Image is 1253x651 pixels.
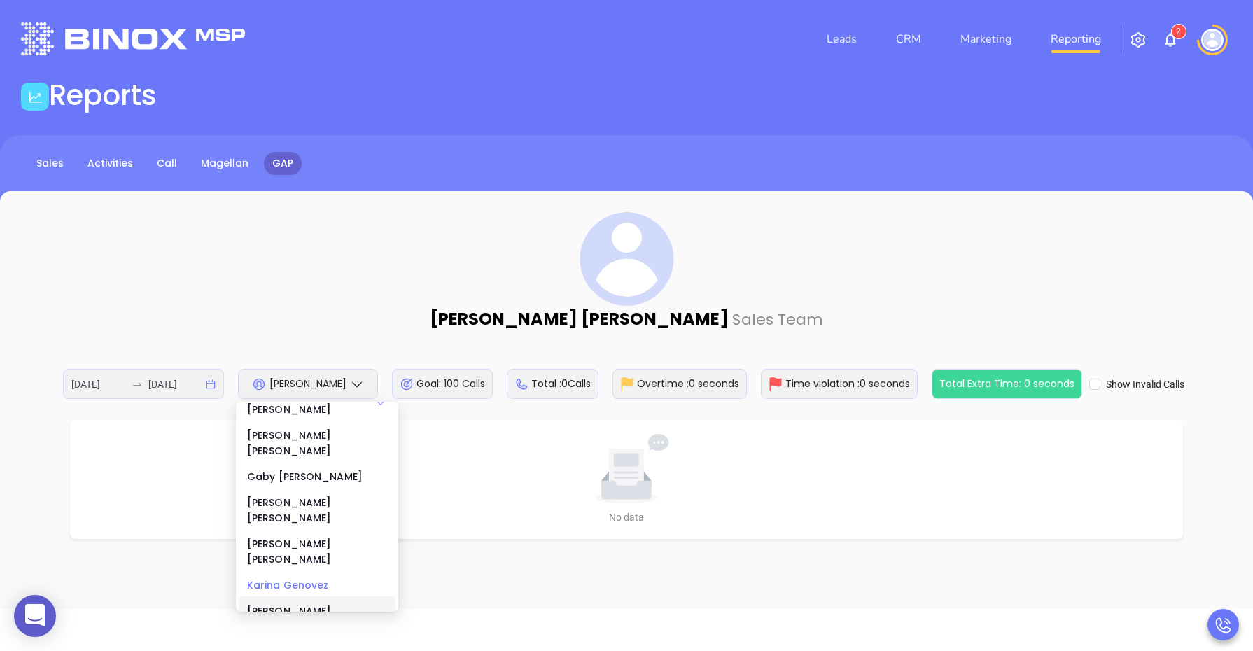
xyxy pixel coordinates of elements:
a: Marketing [955,25,1017,53]
img: TimeViolation [769,377,783,391]
div: Gaby [PERSON_NAME] [247,469,387,484]
span: Sales Team [732,309,823,330]
a: Call [148,152,185,175]
a: Sales [28,152,72,175]
div: [PERSON_NAME] [PERSON_NAME] [247,495,387,526]
p: [PERSON_NAME] [PERSON_NAME] [430,307,824,314]
a: Leads [821,25,862,53]
div: Total : 0 Calls [507,369,598,399]
a: GAP [264,152,302,175]
img: svg%3e [580,212,674,307]
img: Overtime [620,377,634,391]
span: swap-right [132,379,143,390]
div: [PERSON_NAME] [PERSON_NAME] [247,536,387,567]
div: No data [90,510,1163,525]
input: Start date [71,377,126,392]
span: 2 [1176,27,1181,36]
img: iconSetting [1130,31,1147,48]
div: Karina Genovez [247,577,387,593]
span: Show Invalid Calls [1100,377,1190,392]
span: to [132,379,143,390]
div: Overtime : 0 seconds [612,369,747,399]
div: Goal: 100 Calls [392,369,493,399]
div: [PERSON_NAME] [PERSON_NAME] [247,603,387,634]
a: Reporting [1045,25,1107,53]
div: Time violation : 0 seconds [761,369,918,399]
div: [PERSON_NAME] [PERSON_NAME] [247,428,387,458]
img: iconNotification [1162,31,1179,48]
div: Total Extra Time: 0 seconds [932,369,1082,399]
a: Magellan [192,152,257,175]
a: Activities [79,152,141,175]
sup: 2 [1172,24,1186,38]
img: logo [21,22,245,55]
span: [PERSON_NAME] [269,377,346,391]
div: [PERSON_NAME] [PERSON_NAME] [247,386,387,417]
a: CRM [890,25,927,53]
img: user [1201,29,1224,51]
h1: Reports [49,78,157,112]
input: End date [148,377,203,392]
